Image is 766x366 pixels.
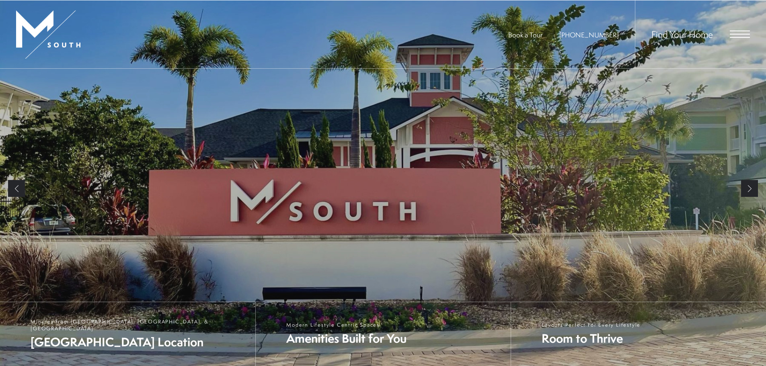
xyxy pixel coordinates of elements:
[286,330,407,347] span: Amenities Built for You
[8,180,25,197] a: Previous
[542,321,641,328] span: Layouts Perfect For Every Lifestyle
[741,180,758,197] a: Next
[542,330,641,347] span: Room to Thrive
[508,30,542,39] a: Book a Tour
[651,28,713,41] a: Find Your Home
[559,30,619,39] span: [PHONE_NUMBER]
[559,30,619,39] a: Call Us at 813-570-8014
[16,10,80,59] img: MSouth
[286,321,407,328] span: Modern Lifestyle Centric Spaces
[31,318,247,332] span: Minutes from [GEOGRAPHIC_DATA], [GEOGRAPHIC_DATA], & [GEOGRAPHIC_DATA]
[31,334,247,350] span: [GEOGRAPHIC_DATA] Location
[730,31,750,38] button: Open Menu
